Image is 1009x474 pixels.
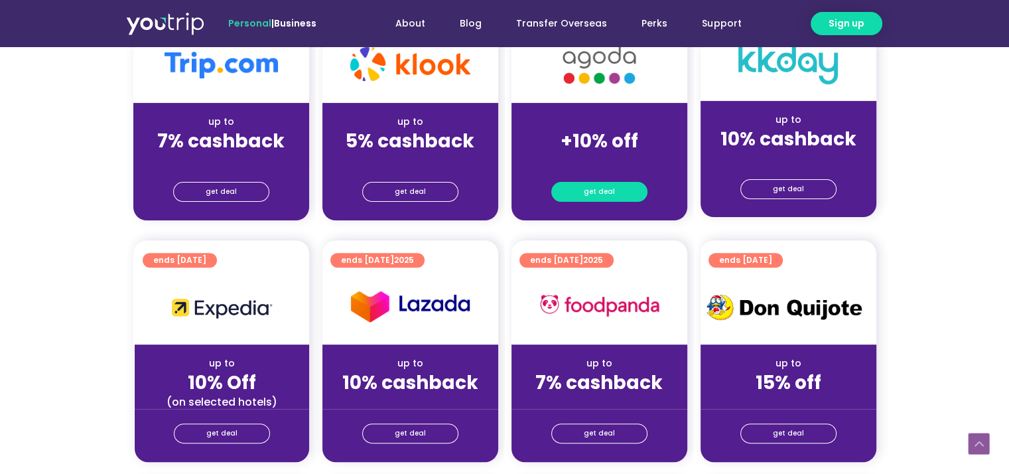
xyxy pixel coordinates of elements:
[174,424,270,443] a: get deal
[740,179,837,199] a: get deal
[551,182,647,202] a: get deal
[685,11,758,36] a: Support
[228,17,271,30] span: Personal
[144,115,299,129] div: up to
[708,253,783,268] a: ends [DATE]
[719,253,772,268] span: ends [DATE]
[145,356,299,370] div: up to
[584,424,615,443] span: get deal
[346,128,474,154] strong: 5% cashback
[583,254,603,266] span: 2025
[522,356,677,370] div: up to
[442,11,499,36] a: Blog
[274,17,316,30] a: Business
[333,115,488,129] div: up to
[362,424,458,443] a: get deal
[333,356,488,370] div: up to
[342,370,478,396] strong: 10% cashback
[530,253,603,268] span: ends [DATE]
[711,113,866,127] div: up to
[173,182,269,202] a: get deal
[206,424,237,443] span: get deal
[720,126,856,152] strong: 10% cashback
[153,253,206,268] span: ends [DATE]
[188,370,256,396] strong: 10% Off
[756,370,821,396] strong: 15% off
[228,17,316,30] span: |
[522,153,677,167] div: (for stays only)
[341,253,414,268] span: ends [DATE]
[499,11,624,36] a: Transfer Overseas
[143,253,217,268] a: ends [DATE]
[711,395,866,409] div: (for stays only)
[740,424,837,443] a: get deal
[395,183,426,201] span: get deal
[144,153,299,167] div: (for stays only)
[395,424,426,443] span: get deal
[711,151,866,165] div: (for stays only)
[561,128,638,154] strong: +10% off
[522,395,677,409] div: (for stays only)
[362,182,458,202] a: get deal
[624,11,685,36] a: Perks
[394,254,414,266] span: 2025
[378,11,442,36] a: About
[773,180,804,198] span: get deal
[330,253,425,268] a: ends [DATE]2025
[145,395,299,409] div: (on selected hotels)
[584,183,615,201] span: get deal
[551,424,647,443] a: get deal
[773,424,804,443] span: get deal
[811,12,882,35] a: Sign up
[829,17,864,31] span: Sign up
[587,115,612,128] span: up to
[333,395,488,409] div: (for stays only)
[157,128,285,154] strong: 7% cashback
[535,370,663,396] strong: 7% cashback
[519,253,614,268] a: ends [DATE]2025
[352,11,758,36] nav: Menu
[711,356,866,370] div: up to
[333,153,488,167] div: (for stays only)
[206,183,237,201] span: get deal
